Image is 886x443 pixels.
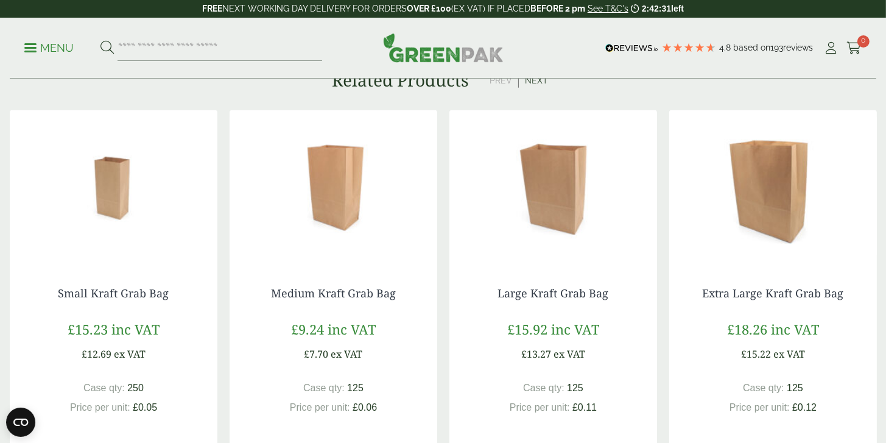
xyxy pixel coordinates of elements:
[703,286,844,300] a: Extra Large Kraft Grab Bag
[846,42,862,54] i: Cart
[743,383,784,393] span: Case qty:
[82,347,111,361] bdi: 12.69
[24,41,74,55] p: Menu
[642,4,671,13] span: 2:42:31
[519,73,554,88] button: Next
[521,347,551,361] bdi: 13.27
[133,402,157,413] bdi: 0.05
[507,320,515,338] span: £
[383,33,504,62] img: GreenPak Supplies
[554,347,585,361] span: ex VAT
[83,383,125,393] span: Case qty:
[792,402,817,413] bdi: 0.12
[6,408,35,437] button: Open CMP widget
[605,44,658,52] img: REVIEWS.io
[271,286,396,300] a: Medium Kraft Grab Bag
[523,383,564,393] span: Case qty:
[328,320,376,338] span: inc VAT
[773,347,805,361] span: ex VAT
[846,39,862,57] a: 0
[507,320,547,338] bdi: 15.92
[449,110,657,263] img: 3330042 Large Kraft Grab Bag V1
[290,402,350,413] span: Price per unit:
[291,320,324,338] bdi: 9.24
[331,347,363,361] span: ex VAT
[111,320,160,338] span: inc VAT
[347,383,364,393] span: 125
[787,383,803,393] span: 125
[24,41,74,53] a: Menu
[572,402,597,413] bdi: 0.11
[291,320,298,338] span: £
[567,383,583,393] span: 125
[521,347,527,361] span: £
[353,402,358,413] span: £
[669,110,877,263] img: 3330043 Extra Large Kraft Grab Bag V1
[792,402,798,413] span: £
[824,42,839,54] i: My Account
[68,320,108,338] bdi: 15.23
[572,402,578,413] span: £
[661,42,716,53] div: 4.8 Stars
[727,320,734,338] span: £
[10,110,217,263] img: 3330040 Small Kraft Grab Bag V1
[304,347,310,361] span: £
[332,70,469,91] h3: Related Products
[857,35,870,48] span: 0
[407,4,451,13] strong: OVER £100
[202,4,222,13] strong: FREE
[733,43,770,52] span: Based on
[483,73,519,88] button: Prev
[304,347,329,361] bdi: 7.70
[770,43,783,52] span: 193
[70,402,130,413] span: Price per unit:
[68,320,75,338] span: £
[58,286,169,300] a: Small Kraft Grab Bag
[771,320,819,338] span: inc VAT
[671,4,684,13] span: left
[127,383,144,393] span: 250
[551,320,599,338] span: inc VAT
[719,43,733,52] span: 4.8
[530,4,585,13] strong: BEFORE 2 pm
[588,4,628,13] a: See T&C's
[230,110,437,263] img: 3330041 Medium Kraft Grab Bag V1
[730,402,790,413] span: Price per unit:
[353,402,377,413] bdi: 0.06
[741,347,771,361] bdi: 15.22
[498,286,609,300] a: Large Kraft Grab Bag
[114,347,146,361] span: ex VAT
[510,402,570,413] span: Price per unit:
[783,43,813,52] span: reviews
[303,383,345,393] span: Case qty:
[133,402,138,413] span: £
[741,347,747,361] span: £
[82,347,87,361] span: £
[727,320,767,338] bdi: 18.26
